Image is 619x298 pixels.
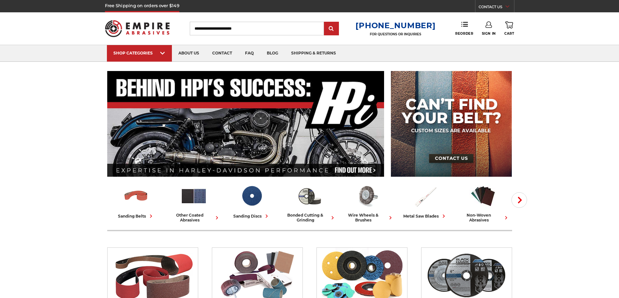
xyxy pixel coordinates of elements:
a: Reorder [455,21,473,35]
a: other coated abrasives [168,183,220,222]
a: shipping & returns [285,45,342,62]
img: Bonded Cutting & Grinding [296,183,323,209]
a: Cart [504,21,514,36]
img: Other Coated Abrasives [180,183,207,209]
img: Non-woven Abrasives [470,183,496,209]
input: Submit [325,22,338,35]
a: bonded cutting & grinding [283,183,336,222]
img: Metal Saw Blades [412,183,439,209]
img: promo banner for custom belts. [391,71,512,177]
a: [PHONE_NUMBER] [355,21,435,30]
a: contact [206,45,239,62]
a: non-woven abrasives [457,183,509,222]
a: sanding discs [226,183,278,220]
div: non-woven abrasives [457,213,509,222]
span: Sign In [482,31,496,36]
a: CONTACT US [479,3,514,12]
a: faq [239,45,260,62]
div: other coated abrasives [168,213,220,222]
img: Sanding Discs [238,183,265,209]
button: Next [511,192,527,208]
img: Banner for an interview featuring Horsepower Inc who makes Harley performance upgrades featured o... [107,71,384,177]
img: Wire Wheels & Brushes [354,183,381,209]
img: Empire Abrasives [105,16,170,41]
div: sanding belts [118,213,154,220]
span: Cart [504,31,514,36]
div: sanding discs [233,213,270,220]
img: Sanding Belts [123,183,149,209]
div: bonded cutting & grinding [283,213,336,222]
span: Reorder [455,31,473,36]
a: about us [172,45,206,62]
div: metal saw blades [403,213,447,220]
p: FOR QUESTIONS OR INQUIRIES [355,32,435,36]
div: wire wheels & brushes [341,213,394,222]
a: sanding belts [110,183,162,220]
a: blog [260,45,285,62]
a: metal saw blades [399,183,452,220]
a: wire wheels & brushes [341,183,394,222]
div: SHOP CATEGORIES [113,51,165,55]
